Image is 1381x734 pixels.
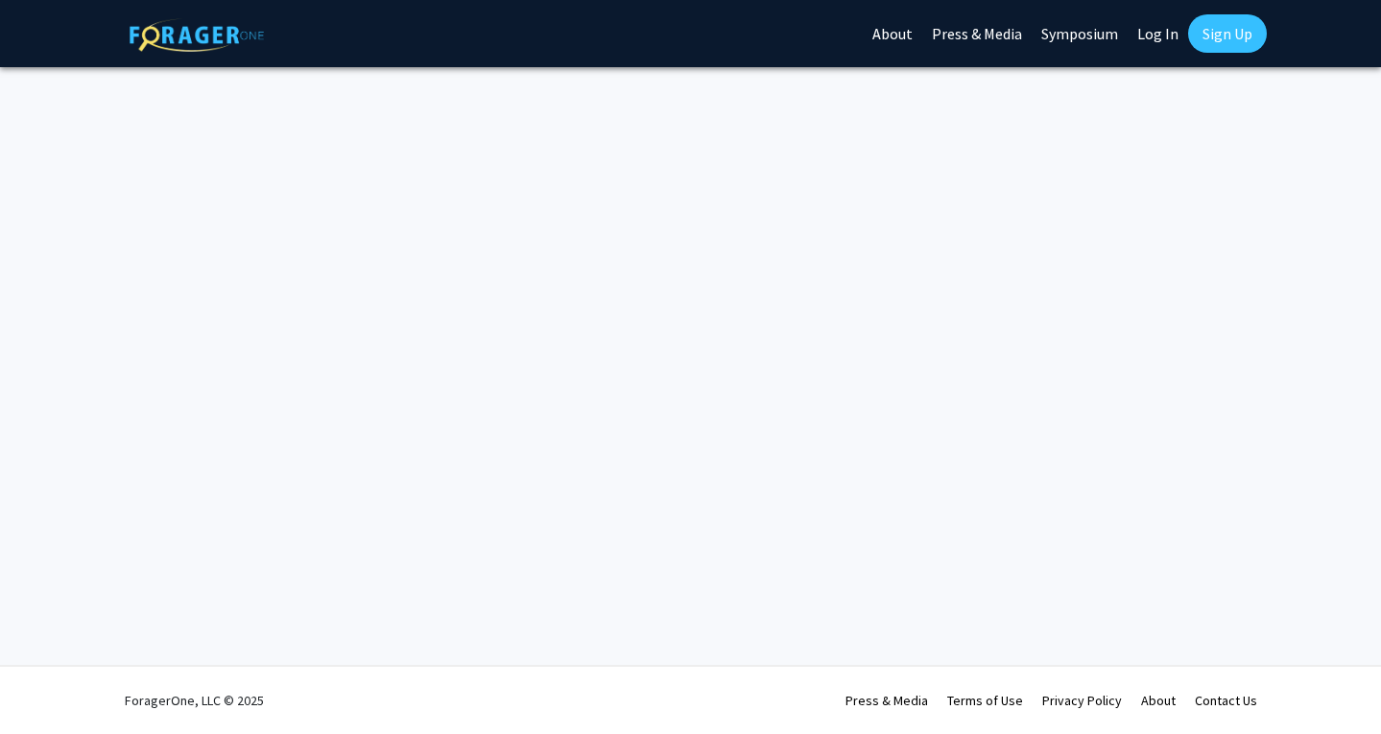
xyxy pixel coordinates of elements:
a: Sign Up [1188,14,1267,53]
a: Press & Media [845,692,928,709]
div: ForagerOne, LLC © 2025 [125,667,264,734]
a: Privacy Policy [1042,692,1122,709]
a: Terms of Use [947,692,1023,709]
img: ForagerOne Logo [130,18,264,52]
a: About [1141,692,1176,709]
a: Contact Us [1195,692,1257,709]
